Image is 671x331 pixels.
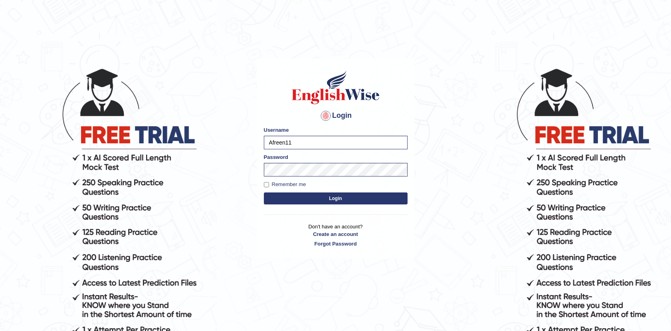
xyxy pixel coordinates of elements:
[264,223,408,248] p: Don't have an account?
[264,109,408,122] h4: Login
[290,69,381,105] img: Logo of English Wise sign in for intelligent practice with AI
[264,126,289,134] label: Username
[264,240,408,248] a: Forgot Password
[264,153,288,161] label: Password
[264,180,306,188] label: Remember me
[264,192,408,204] button: Login
[264,230,408,238] a: Create an account
[264,182,269,187] input: Remember me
